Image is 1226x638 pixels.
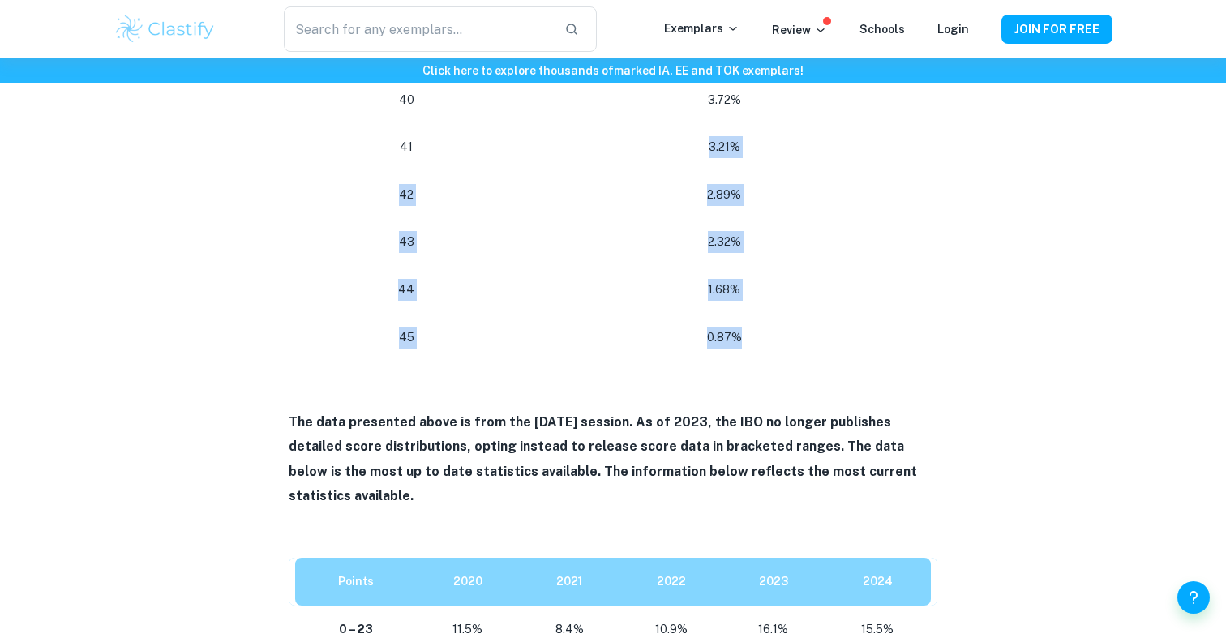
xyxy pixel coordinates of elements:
[530,279,918,301] p: 1.68%
[284,6,551,52] input: Search for any exemplars...
[772,21,827,39] p: Review
[308,136,504,158] p: 41
[308,571,404,593] p: Points
[289,414,917,503] strong: The data presented above is from the [DATE] session. As of 2023, the IBO no longer publishes deta...
[530,231,918,253] p: 2.32%
[530,184,918,206] p: 2.89%
[339,623,373,636] strong: 0 – 23
[532,571,608,593] p: 2021
[308,327,504,349] p: 45
[530,327,918,349] p: 0.87%
[633,571,709,593] p: 2022
[664,19,739,37] p: Exemplars
[859,23,905,36] a: Schools
[530,89,918,111] p: 3.72%
[937,23,969,36] a: Login
[530,136,918,158] p: 3.21%
[308,89,504,111] p: 40
[735,571,812,593] p: 2023
[1177,581,1210,614] button: Help and Feedback
[3,62,1223,79] h6: Click here to explore thousands of marked IA, EE and TOK exemplars !
[308,184,504,206] p: 42
[308,231,504,253] p: 43
[1001,15,1112,44] button: JOIN FOR FREE
[308,279,504,301] p: 44
[838,571,918,593] p: 2024
[430,571,506,593] p: 2020
[114,13,216,45] img: Clastify logo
